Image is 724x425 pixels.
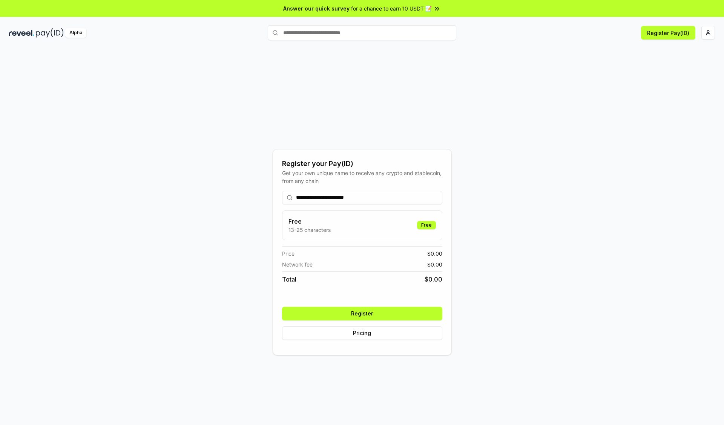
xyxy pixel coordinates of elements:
[282,158,442,169] div: Register your Pay(ID)
[36,28,64,38] img: pay_id
[282,326,442,340] button: Pricing
[288,217,331,226] h3: Free
[9,28,34,38] img: reveel_dark
[417,221,436,229] div: Free
[282,250,295,257] span: Price
[65,28,86,38] div: Alpha
[427,250,442,257] span: $ 0.00
[282,169,442,185] div: Get your own unique name to receive any crypto and stablecoin, from any chain
[282,260,313,268] span: Network fee
[641,26,695,40] button: Register Pay(ID)
[427,260,442,268] span: $ 0.00
[425,275,442,284] span: $ 0.00
[282,275,296,284] span: Total
[282,307,442,320] button: Register
[288,226,331,234] p: 13-25 characters
[283,5,350,12] span: Answer our quick survey
[351,5,432,12] span: for a chance to earn 10 USDT 📝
